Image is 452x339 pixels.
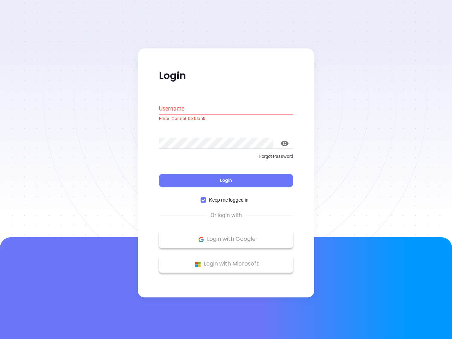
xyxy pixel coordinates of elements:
img: Google Logo [197,235,206,244]
img: Microsoft Logo [194,260,202,269]
p: Email Cannot be blank [159,115,293,123]
span: Or login with [207,212,245,220]
span: Login [220,178,232,184]
span: Keep me logged in [206,196,251,204]
button: Microsoft Logo Login with Microsoft [159,255,293,273]
p: Forgot Password [159,153,293,160]
button: toggle password visibility [276,135,293,152]
p: Login [159,70,293,82]
p: Login with Microsoft [162,259,290,269]
button: Login [159,174,293,188]
a: Forgot Password [159,153,293,166]
p: Login with Google [162,234,290,245]
button: Google Logo Login with Google [159,231,293,248]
